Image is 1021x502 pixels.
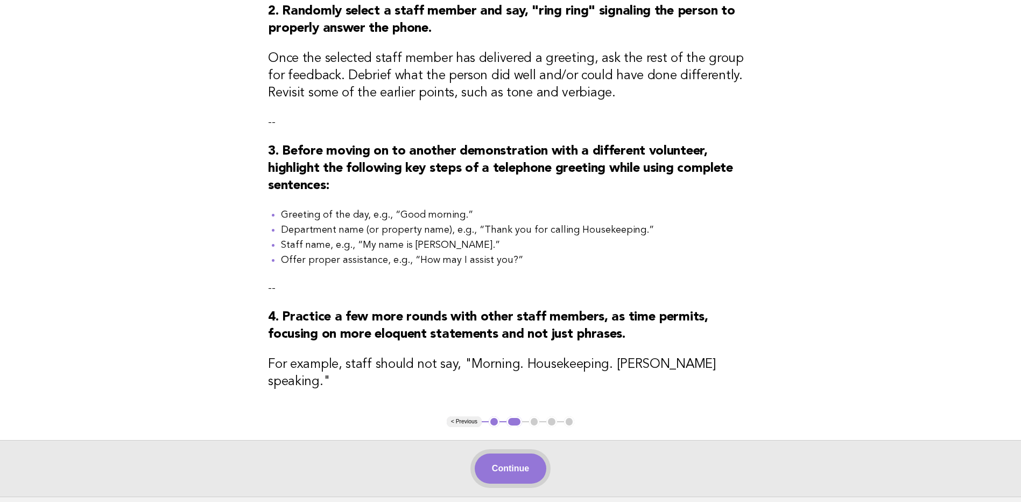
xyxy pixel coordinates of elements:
[268,5,735,35] strong: 2. Randomly select a staff member and say, "ring ring" signaling the person to properly answer th...
[281,207,753,222] li: Greeting of the day, e.g., “Good morning.”
[281,222,753,238] li: Department name (or property name), e.g., “Thank you for calling Housekeeping.”
[268,50,753,102] h3: Once the selected staff member has delivered a greeting, ask the rest of the group for feedback. ...
[268,145,733,192] strong: 3. Before moving on to another demonstration with a different volunteer, highlight the following ...
[506,416,522,427] button: 2
[475,454,546,484] button: Continue
[447,416,482,427] button: < Previous
[489,416,499,427] button: 1
[281,253,753,268] li: Offer proper assistance, e.g., “How may I assist you?”
[268,281,753,296] p: --
[268,356,753,391] h3: For example, staff should not say, "Morning. Housekeeping. [PERSON_NAME] speaking."
[281,238,753,253] li: Staff name, e.g., “My name is [PERSON_NAME].”
[268,115,753,130] p: --
[268,311,708,341] strong: 4. Practice a few more rounds with other staff members, as time permits, focusing on more eloquen...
